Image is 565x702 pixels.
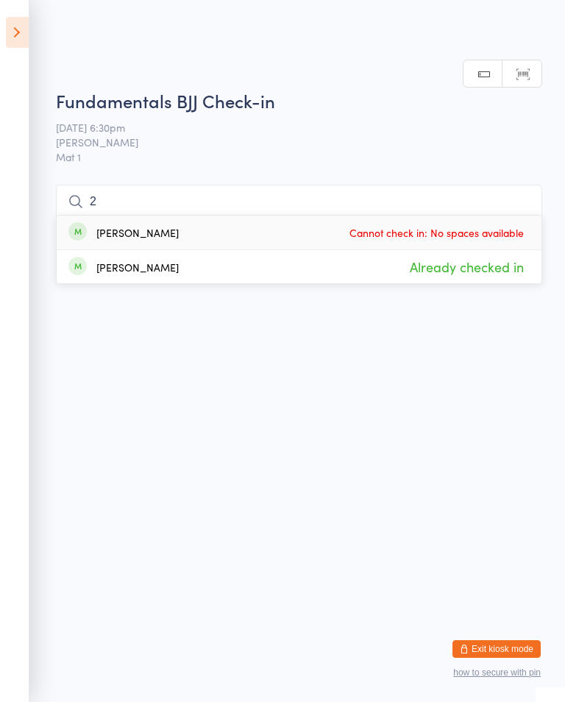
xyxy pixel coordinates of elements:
input: Search [56,185,542,219]
button: Exit kiosk mode [452,640,541,658]
h2: Fundamentals BJJ Check-in [56,88,542,113]
span: Cannot check in: No spaces available [346,221,527,244]
div: [PERSON_NAME] [96,227,179,238]
button: how to secure with pin [453,667,541,678]
span: Mat 1 [56,149,542,164]
span: [DATE] 6:30pm [56,120,519,135]
div: [PERSON_NAME] [96,261,179,273]
span: Already checked in [406,254,527,280]
span: [PERSON_NAME] [56,135,519,149]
